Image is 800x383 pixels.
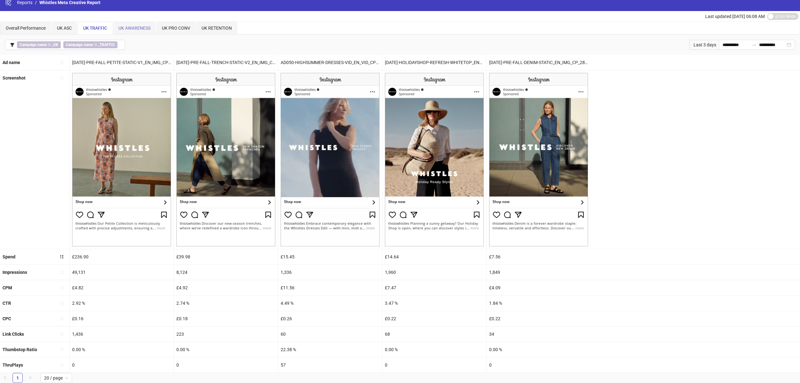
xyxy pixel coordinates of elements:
div: [DATE]-PRE-FALL-TRENCH-STATIC-V2_EN_IMG_CP_28072025_F_CC_SC24_USP11_PRE-FALL [174,55,278,70]
div: 223 [174,327,278,342]
span: sort-ascending [60,332,64,336]
span: ∋ [17,41,61,48]
div: 68 [382,327,486,342]
span: UK ASC [57,26,72,31]
div: £0.18 [174,311,278,326]
div: 57 [278,357,382,373]
li: Next Page [25,373,35,383]
div: £0.16 [70,311,174,326]
span: sort-ascending [60,301,64,305]
b: Impressions [3,270,27,275]
b: Link Clicks [3,332,24,337]
b: CPM [3,285,12,290]
div: 2.74 % [174,296,278,311]
li: 1 [13,373,23,383]
b: Ad name [3,60,20,65]
div: £4.92 [174,280,278,295]
div: 0 [174,357,278,373]
span: sort-ascending [60,363,64,367]
span: sort-ascending [60,286,64,290]
div: £7.47 [382,280,486,295]
b: Spend [3,254,15,259]
div: £0.22 [382,311,486,326]
b: _TRAFFIC [98,43,115,47]
div: 1,849 [487,265,591,280]
div: Last 3 days [689,40,719,50]
span: sort-ascending [60,60,64,65]
b: Thumbstop Ratio [3,347,37,352]
div: 0.00 % [487,342,591,357]
button: right [25,373,35,383]
b: Screenshot [3,75,26,80]
div: 2.92 % [70,296,174,311]
div: [DATE]-PRE-FALL-PETITE-STATIC-V1_EN_IMG_CP_28072025_F_CC_SC24_USP11_PRE-FALL [70,55,174,70]
span: left [3,376,7,380]
div: [DATE]-HOLIDAYSHOP-REFRESH-WHITETOP_EN_IMG_CP_27052025_F_CC_SC1_USP10_HOLIDAYSHOP [382,55,486,70]
span: to [751,42,757,47]
div: 1,436 [70,327,174,342]
div: 0.00 % [382,342,486,357]
div: 1,336 [278,265,382,280]
div: 60 [278,327,382,342]
div: 0.00 % [174,342,278,357]
b: Campaign name [66,43,93,47]
div: £0.22 [487,311,591,326]
span: swap-right [751,42,757,47]
span: sort-descending [60,255,64,259]
img: Screenshot 6891993178931 [489,73,588,246]
span: UK PRO CONV [162,26,190,31]
img: Screenshot 6891993178531 [176,73,275,246]
div: 1.84 % [487,296,591,311]
div: 49,131 [70,265,174,280]
div: Page Size [40,373,72,383]
b: CTR [3,301,11,306]
span: UK RETENTION [202,26,232,31]
div: 8,124 [174,265,278,280]
div: 34 [487,327,591,342]
div: AD050-HIGHSUMMER-DRESSES-VID_EN_VID_CP_07052025_F_CC_SC1_USP10_HIGHSUMMER [278,55,382,70]
div: £4.82 [70,280,174,295]
span: right [28,376,32,380]
div: 0 [487,357,591,373]
div: 1,960 [382,265,486,280]
div: 0 [70,357,174,373]
span: filter [10,43,14,47]
b: ThruPlays [3,362,23,368]
div: £0.26 [278,311,382,326]
div: £15.45 [278,249,382,264]
a: 1 [13,373,22,383]
img: Screenshot 6836891843731 [385,73,484,246]
b: CPC [3,316,11,321]
span: UK AWARENESS [118,26,151,31]
div: 0.00 % [70,342,174,357]
span: sort-ascending [60,316,64,321]
div: 4.49 % [278,296,382,311]
span: Last updated [DATE] 06:08 AM [705,14,765,19]
button: Campaign name ∋ _UKCampaign name ∋ _TRAFFIC [5,40,125,50]
b: _UK [52,43,58,47]
div: £7.56 [487,249,591,264]
div: £11.56 [278,280,382,295]
div: £236.90 [70,249,174,264]
img: Screenshot 6821343569131 [281,73,380,246]
span: 20 / page [44,373,68,383]
div: [DATE]-PRE-FALL-DENIM-STATIC_EN_IMG_CP_28072025_F_CC_SC24_USP11_PRE-FALL [487,55,591,70]
img: Screenshot 6891993178731 [72,73,171,246]
div: 3.47 % [382,296,486,311]
span: Overall Performance [6,26,46,31]
div: £39.98 [174,249,278,264]
div: 22.38 % [278,342,382,357]
span: ∋ [63,41,117,48]
div: £14.64 [382,249,486,264]
div: 0 [382,357,486,373]
span: sort-ascending [60,76,64,80]
span: UK TRAFFIC [83,26,107,31]
b: Campaign name [20,43,47,47]
span: sort-ascending [60,347,64,352]
span: sort-ascending [60,270,64,274]
div: £4.09 [487,280,591,295]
